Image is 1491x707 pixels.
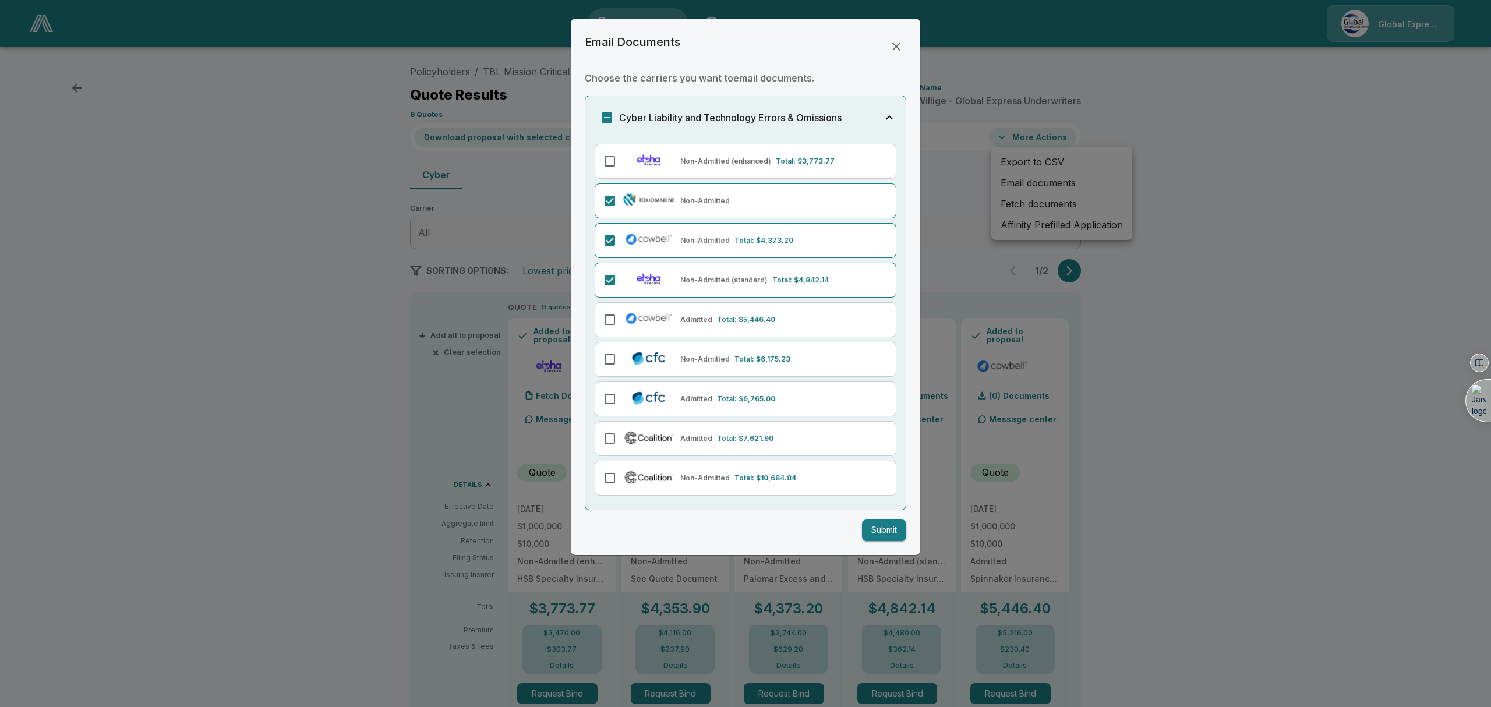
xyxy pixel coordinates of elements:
[680,235,730,246] p: Non-Admitted
[622,192,676,208] img: Tokio Marine TMHCC (Non-Admitted)
[717,314,775,325] p: Total: $5,446.40
[772,275,829,285] p: Total: $4,842.14
[680,156,771,167] p: Non-Admitted (enhanced)
[734,473,796,483] p: Total: $10,684.84
[622,390,676,406] img: CFC (Admitted)
[585,33,680,51] h6: Email Documents
[680,433,712,444] p: Admitted
[585,70,906,86] h6: Choose the carriers you want to email documents .
[622,350,676,366] img: CFC Cyber (Non-Admitted)
[595,421,896,456] div: Coalition (Admitted)AdmittedTotal: $7,621.90
[680,473,730,483] p: Non-Admitted
[680,354,730,365] p: Non-Admitted
[776,156,835,167] p: Total: $3,773.77
[734,235,793,246] p: Total: $4,373.20
[595,381,896,416] div: CFC (Admitted)AdmittedTotal: $6,765.00
[680,275,768,285] p: Non-Admitted (standard)
[619,109,842,126] h6: Cyber Liability and Technology Errors & Omissions
[585,96,906,139] button: Cyber Liability and Technology Errors & Omissions
[734,354,790,365] p: Total: $6,175.23
[717,394,775,404] p: Total: $6,765.00
[595,302,896,337] div: Cowbell (Admitted)AdmittedTotal: $5,446.40
[595,263,896,298] div: Elpha (Non-Admitted) StandardNon-Admitted (standard)Total: $4,842.14
[622,152,676,168] img: Elpha (Non-Admitted) Enhanced
[622,271,676,287] img: Elpha (Non-Admitted) Standard
[595,223,896,258] div: Cowbell (Non-Admitted)Non-AdmittedTotal: $4,373.20
[595,461,896,496] div: Coalition (Non-Admitted)Non-AdmittedTotal: $10,684.84
[680,394,712,404] p: Admitted
[622,429,676,446] img: Coalition (Admitted)
[595,342,896,377] div: CFC Cyber (Non-Admitted)Non-AdmittedTotal: $6,175.23
[622,310,676,327] img: Cowbell (Admitted)
[595,144,896,179] div: Elpha (Non-Admitted) EnhancedNon-Admitted (enhanced)Total: $3,773.77
[862,519,906,541] button: Submit
[717,433,773,444] p: Total: $7,621.90
[622,469,676,485] img: Coalition (Non-Admitted)
[680,196,730,206] p: Non-Admitted
[680,314,712,325] p: Admitted
[595,183,896,218] div: Tokio Marine TMHCC (Non-Admitted)Non-Admitted
[622,231,676,248] img: Cowbell (Non-Admitted)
